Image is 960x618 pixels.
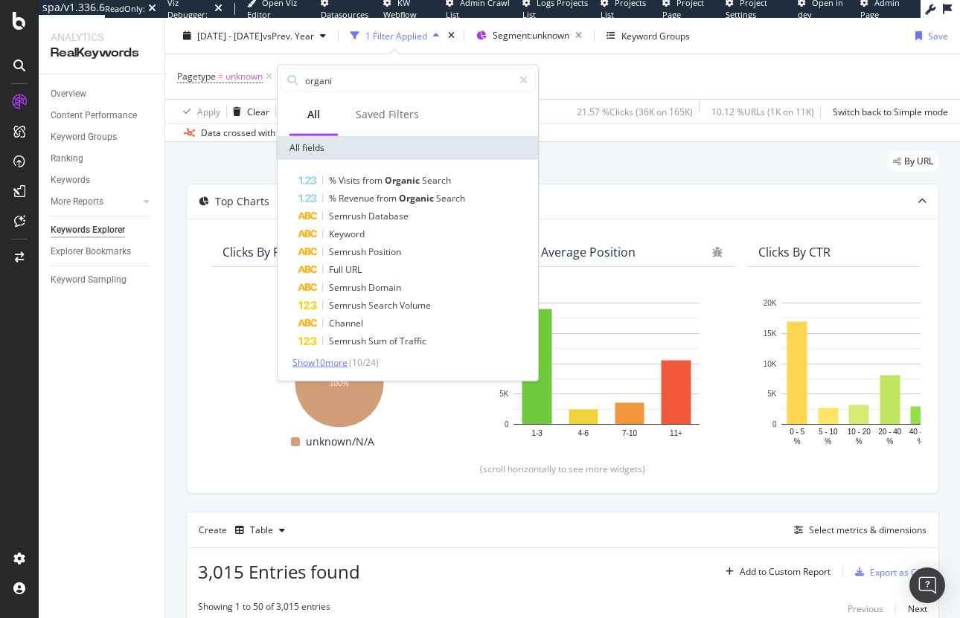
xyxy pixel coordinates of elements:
[51,45,153,62] div: RealKeywords
[622,429,637,437] text: 7-10
[51,222,154,238] a: Keywords Explorer
[278,136,538,160] div: All fields
[197,105,220,118] div: Apply
[51,151,154,167] a: Ranking
[329,263,345,276] span: Full
[329,228,365,240] span: Keyword
[362,174,385,187] span: from
[51,173,154,188] a: Keywords
[306,433,374,451] span: unknown/N/A
[848,602,883,615] div: Previous
[368,299,400,312] span: Search
[339,192,377,205] span: Revenue
[400,335,426,347] span: Traffic
[399,192,436,205] span: Organic
[51,108,154,123] a: Content Performance
[205,463,921,475] div: (scroll horizontally to see more widgets)
[329,281,368,294] span: Semrush
[51,151,83,167] div: Ranking
[345,24,445,48] button: 1 Filter Applied
[177,100,220,123] button: Apply
[51,244,131,260] div: Explorer Bookmarks
[870,566,927,579] div: Export as CSV
[229,518,291,542] button: Table
[51,86,154,102] a: Overview
[825,437,831,445] text: %
[368,335,389,347] span: Sum
[51,108,137,123] div: Content Performance
[329,210,368,222] span: Semrush
[764,360,777,368] text: 10K
[307,107,320,122] div: All
[356,107,419,122] div: Saved Filters
[345,263,362,276] span: URL
[368,245,401,258] span: Position
[827,100,948,123] button: Switch back to Simple mode
[849,560,927,584] button: Export as CSV
[833,105,948,118] div: Switch back to Simple mode
[51,244,154,260] a: Explorer Bookmarks
[329,245,368,258] span: Semrush
[909,24,948,48] button: Save
[740,567,831,576] div: Add to Custom Report
[51,173,90,188] div: Keywords
[490,245,636,260] div: Clicks By Average Position
[304,69,513,91] input: Search by field name
[276,100,315,123] button: Save
[909,428,933,436] text: 40 - 70
[51,129,117,145] div: Keyword Groups
[225,66,263,87] span: unknown
[197,29,263,42] span: [DATE] - [DATE]
[711,105,814,118] div: 10.12 % URLs ( 1K on 11K )
[788,521,927,539] button: Select metrics & dimensions
[198,559,360,584] span: 3,015 Entries found
[377,192,399,205] span: from
[51,30,153,45] div: Analytics
[330,379,349,387] text: 100%
[329,299,368,312] span: Semrush
[445,28,458,43] div: times
[848,600,883,618] button: Previous
[887,151,939,172] div: legacy label
[908,602,927,615] div: Next
[321,9,368,20] span: Datasources
[621,29,690,42] div: Keyword Groups
[809,524,927,536] div: Select metrics & dimensions
[918,437,924,445] text: %
[886,437,893,445] text: %
[385,174,422,187] span: Organic
[493,29,569,42] span: Segment: unknown
[908,600,927,618] button: Next
[856,437,863,445] text: %
[218,70,223,83] span: =
[764,299,777,307] text: 20K
[712,247,723,257] div: bug
[505,420,509,428] text: 0
[365,29,427,42] div: 1 Filter Applied
[531,429,543,437] text: 1-3
[105,3,145,15] div: ReadOnly:
[764,329,777,338] text: 15K
[51,129,154,145] a: Keyword Groups
[928,29,948,42] div: Save
[819,428,838,436] text: 5 - 10
[470,24,588,48] button: Segment:unknown
[767,390,777,399] text: 5K
[263,29,314,42] span: vs Prev. Year
[339,174,362,187] span: Visits
[794,437,801,445] text: %
[601,24,696,48] button: Keyword Groups
[247,105,269,118] div: Clear
[790,428,804,436] text: 0 - 5
[201,126,317,140] div: Data crossed with the Crawl
[177,70,216,83] span: Pagetype
[368,281,401,294] span: Domain
[227,100,269,123] button: Clear
[198,600,330,618] div: Showing 1 to 50 of 3,015 entries
[499,390,509,399] text: 5K
[51,194,103,210] div: More Reports
[250,526,273,535] div: Table
[490,295,723,448] div: A chart.
[909,567,945,603] div: Open Intercom Messenger
[368,210,409,222] span: Database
